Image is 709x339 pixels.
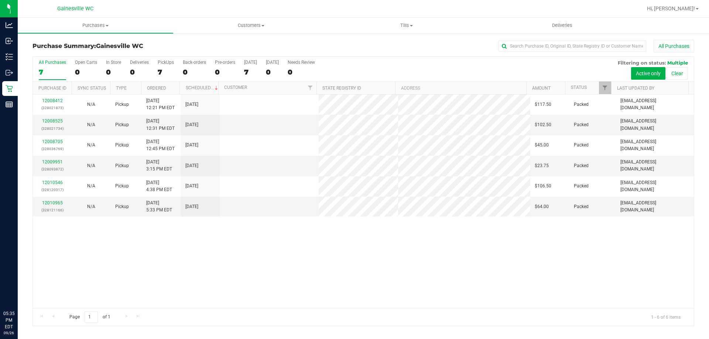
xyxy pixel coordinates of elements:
span: [DATE] 12:45 PM EDT [146,138,175,152]
span: [EMAIL_ADDRESS][DOMAIN_NAME] [620,118,689,132]
iframe: Resource center [7,280,30,302]
div: Deliveries [130,60,149,65]
div: Needs Review [288,60,315,65]
button: All Purchases [654,40,694,52]
div: In Store [106,60,121,65]
span: Not Applicable [87,163,95,168]
div: 0 [183,68,206,76]
p: (328021873) [37,104,67,111]
div: All Purchases [39,60,66,65]
a: Filter [599,82,611,94]
a: Sync Status [78,86,106,91]
span: Hi, [PERSON_NAME]! [647,6,695,11]
inline-svg: Inventory [6,53,13,60]
button: N/A [87,142,95,149]
div: 0 [215,68,235,76]
input: 1 [85,311,98,323]
div: 7 [158,68,174,76]
a: Ordered [147,86,166,91]
button: N/A [87,101,95,108]
span: $106.50 [535,183,551,190]
span: Gainesville WC [57,6,93,12]
span: Packed [574,162,589,169]
div: [DATE] [244,60,257,65]
span: $117.50 [535,101,551,108]
span: $102.50 [535,121,551,128]
span: [EMAIL_ADDRESS][DOMAIN_NAME] [620,179,689,193]
a: 12010965 [42,200,63,205]
a: 12008525 [42,118,63,124]
div: [DATE] [266,60,279,65]
th: Address [395,82,526,94]
div: 0 [130,68,149,76]
a: State Registry ID [322,86,361,91]
button: Active only [631,67,665,80]
p: (328120317) [37,186,67,193]
span: Tills [329,22,484,29]
button: N/A [87,203,95,210]
span: [DATE] [185,203,198,210]
a: 12009951 [42,159,63,165]
div: 0 [106,68,121,76]
span: [DATE] 12:31 PM EDT [146,118,175,132]
span: Pickup [115,121,129,128]
a: Scheduled [186,85,219,90]
p: (328093872) [37,166,67,173]
button: N/A [87,121,95,128]
span: [EMAIL_ADDRESS][DOMAIN_NAME] [620,200,689,214]
span: $45.00 [535,142,549,149]
span: Not Applicable [87,204,95,209]
p: 09/26 [3,330,14,336]
a: Last Updated By [617,86,654,91]
p: 05:35 PM EDT [3,310,14,330]
span: $64.00 [535,203,549,210]
span: Pickup [115,101,129,108]
span: [EMAIL_ADDRESS][DOMAIN_NAME] [620,138,689,152]
button: N/A [87,183,95,190]
span: Pickup [115,142,129,149]
span: Purchases [18,22,173,29]
a: Purchase ID [38,86,66,91]
span: Not Applicable [87,122,95,127]
a: Status [571,85,587,90]
a: Purchases [18,18,173,33]
span: Not Applicable [87,102,95,107]
div: 0 [75,68,97,76]
inline-svg: Inbound [6,37,13,45]
span: Deliveries [542,22,582,29]
span: [DATE] 4:38 PM EDT [146,179,172,193]
div: 0 [288,68,315,76]
span: Packed [574,121,589,128]
div: PickUps [158,60,174,65]
span: [DATE] 5:33 PM EDT [146,200,172,214]
a: Customers [173,18,329,33]
span: Pickup [115,183,129,190]
button: N/A [87,162,95,169]
span: [DATE] [185,142,198,149]
span: Packed [574,203,589,210]
a: 12008412 [42,98,63,103]
span: Not Applicable [87,183,95,188]
a: Filter [304,82,316,94]
span: [DATE] [185,162,198,169]
a: Tills [329,18,484,33]
span: [EMAIL_ADDRESS][DOMAIN_NAME] [620,97,689,111]
span: Packed [574,183,589,190]
span: [DATE] [185,183,198,190]
span: Packed [574,101,589,108]
span: Not Applicable [87,142,95,148]
a: 12010546 [42,180,63,185]
span: Pickup [115,162,129,169]
inline-svg: Reports [6,101,13,108]
input: Search Purchase ID, Original ID, State Registry ID or Customer Name... [499,41,646,52]
a: Type [116,86,127,91]
div: Pre-orders [215,60,235,65]
span: Packed [574,142,589,149]
div: 7 [244,68,257,76]
span: Customers [174,22,328,29]
inline-svg: Retail [6,85,13,92]
inline-svg: Analytics [6,21,13,29]
p: (328036769) [37,145,67,152]
span: $23.75 [535,162,549,169]
span: [DATE] [185,101,198,108]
